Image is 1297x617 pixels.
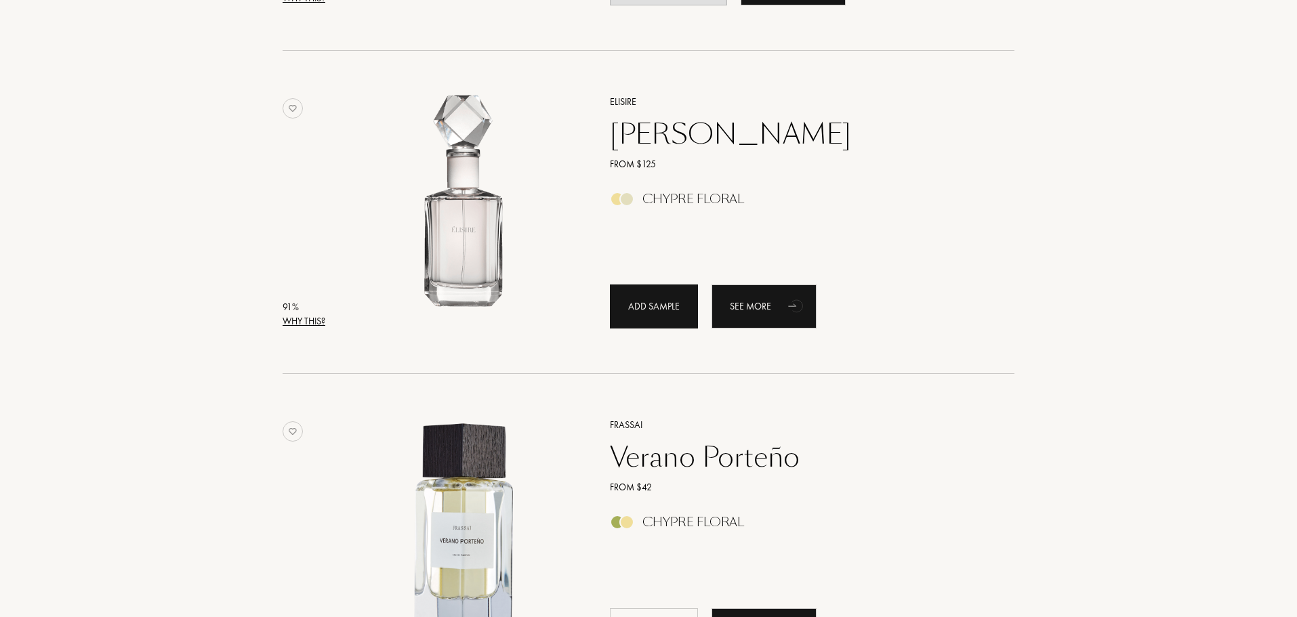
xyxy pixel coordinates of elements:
font: Verano Porteño [610,438,800,476]
font: Add sample [628,300,680,312]
font: [PERSON_NAME] [610,115,851,153]
font: From $42 [610,481,652,493]
font: See more [730,300,771,312]
a: Chypre Floral [600,519,995,533]
font: From $125 [610,158,656,170]
a: Verano Porteño [600,441,995,473]
a: Elisire [600,95,995,109]
font: Why this? [283,315,325,327]
a: Jasmin Paradis Élisire [352,78,590,344]
a: From $42 [600,480,995,494]
img: no_like_p.png [283,421,303,442]
a: From $125 [600,157,995,171]
font: Frassai [610,419,642,431]
font: % [292,301,299,313]
div: animation [783,292,810,319]
font: Chypre Floral [642,190,744,207]
a: [PERSON_NAME] [600,118,995,150]
a: Frassai [600,418,995,432]
img: Jasmin Paradis Élisire [352,93,578,318]
a: See moreanimation [712,284,817,328]
font: Elisire [610,95,636,108]
a: Chypre Floral [600,196,995,210]
img: no_like_p.png [283,98,303,119]
font: Chypre Floral [642,513,744,530]
font: 91 [283,301,292,313]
